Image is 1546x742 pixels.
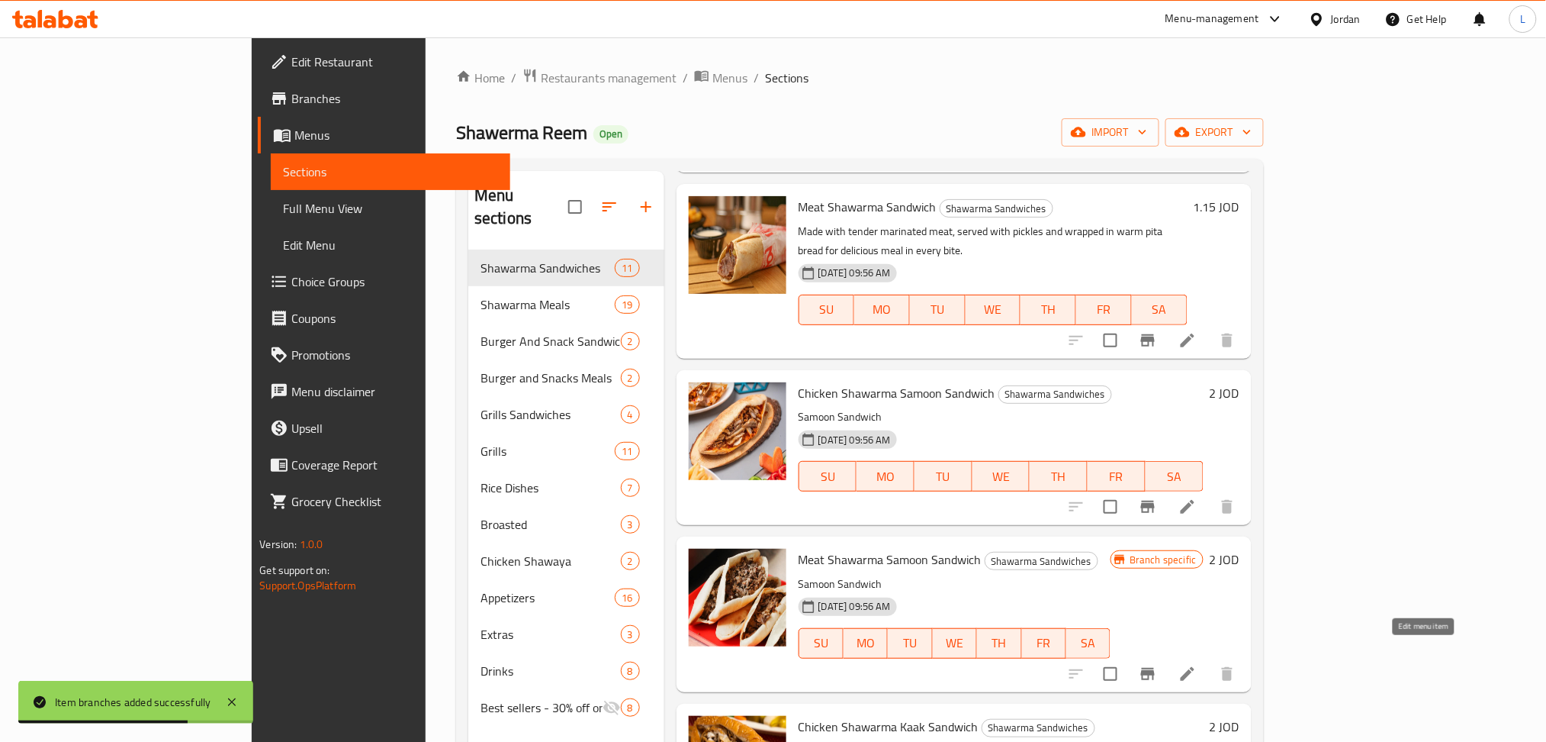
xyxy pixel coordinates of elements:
[615,589,639,607] div: items
[977,628,1021,659] button: TH
[621,625,640,644] div: items
[622,481,639,495] span: 7
[616,261,638,276] span: 11
[916,298,959,321] span: TU
[481,662,620,680] span: Drinks
[1020,295,1076,325] button: TH
[283,236,498,254] span: Edit Menu
[541,69,677,87] span: Restaurants management
[622,701,639,715] span: 8
[616,298,638,312] span: 19
[291,309,498,327] span: Coupons
[888,628,932,659] button: TU
[456,115,587,150] span: Shawerma Reem
[481,369,620,387] span: Burger and Snacks Meals
[621,515,640,534] div: items
[615,259,639,277] div: items
[593,125,628,144] div: Open
[1130,489,1166,525] button: Branch-specific-item
[1178,498,1197,516] a: Edit menu item
[616,591,638,605] span: 16
[271,190,510,227] a: Full Menu View
[258,447,510,483] a: Coverage Report
[1138,298,1181,321] span: SA
[1209,489,1245,525] button: delete
[258,483,510,520] a: Grocery Checklist
[689,549,786,647] img: Meat Shawarma Samoon Sandwich
[468,653,664,689] div: Drinks8
[914,461,972,492] button: TU
[621,369,640,387] div: items
[712,69,747,87] span: Menus
[799,408,1204,427] p: Samoon Sandwich
[1146,461,1204,492] button: SA
[591,189,628,225] span: Sort sections
[799,461,857,492] button: SU
[283,163,498,181] span: Sections
[616,444,638,459] span: 11
[481,552,620,570] div: Chicken Shawaya
[258,117,510,153] a: Menus
[468,543,664,579] div: Chicken Shawaya2
[1074,123,1147,142] span: import
[799,195,937,218] span: Meat Shawarma Sandwich
[805,632,837,654] span: SU
[765,69,808,87] span: Sections
[622,371,639,386] span: 2
[258,410,510,447] a: Upsell
[799,382,995,405] span: Chicken Shawarma Samoon Sandwich
[481,332,620,350] div: Burger And Snack Sandwiches
[940,200,1053,218] span: Shawarma Sandwiches
[854,295,910,325] button: MO
[972,461,1030,492] button: WE
[615,442,639,460] div: items
[982,719,1095,737] div: Shawarma Sandwiches
[1130,322,1166,359] button: Branch-specific-item
[1165,118,1264,147] button: export
[481,405,620,424] span: Grills Sandwiches
[933,628,977,659] button: WE
[468,433,664,469] div: Grills11
[258,373,510,410] a: Menu disclaimer
[1094,658,1127,690] span: Select to update
[300,534,323,554] span: 1.0.0
[468,469,664,506] div: Rice Dishes7
[1123,553,1202,567] span: Branch specific
[481,515,620,534] div: Broasted
[481,295,615,314] span: Shawarma Meals
[511,69,516,87] li: /
[939,632,971,654] span: WE
[259,560,329,580] span: Get support on:
[1165,10,1259,28] div: Menu-management
[258,44,510,80] a: Edit Restaurant
[1030,461,1088,492] button: TH
[1036,466,1082,488] span: TH
[55,694,211,711] div: Item branches added successfully
[468,689,664,726] div: Best sellers - 30% off on selected items8
[258,300,510,337] a: Coupons
[291,89,498,108] span: Branches
[1028,632,1060,654] span: FR
[481,479,620,497] span: Rice Dishes
[468,616,664,653] div: Extras3
[1072,632,1104,654] span: SA
[799,715,979,738] span: Chicken Shawarma Kaak Sandwich
[621,662,640,680] div: items
[622,664,639,679] span: 8
[863,466,908,488] span: MO
[621,479,640,497] div: items
[1094,466,1139,488] span: FR
[481,442,615,460] span: Grills
[1066,628,1110,659] button: SA
[1520,11,1525,27] span: L
[799,575,1111,594] p: Samoon Sandwich
[258,80,510,117] a: Branches
[689,196,786,294] img: Meat Shawarma Sandwich
[985,553,1098,570] span: Shawarma Sandwiches
[481,625,620,644] span: Extras
[291,456,498,474] span: Coverage Report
